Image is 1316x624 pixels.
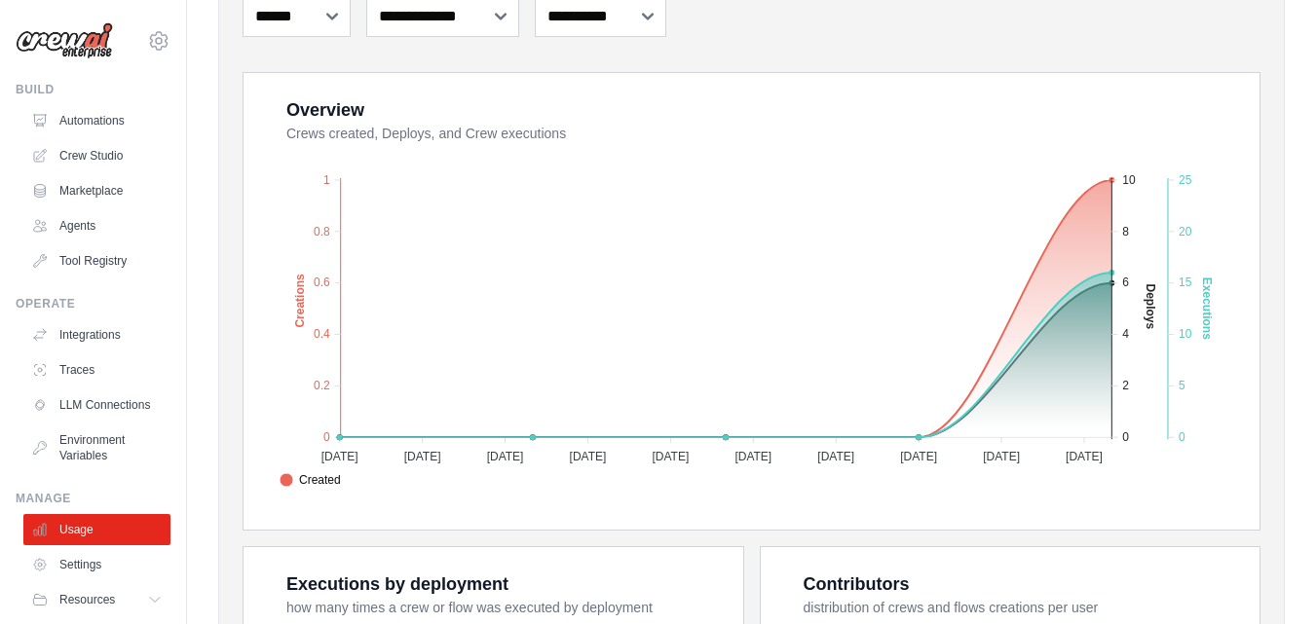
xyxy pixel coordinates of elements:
tspan: 25 [1179,173,1192,187]
a: LLM Connections [23,389,170,421]
tspan: [DATE] [321,450,358,463]
span: Created [280,471,341,489]
dt: distribution of crews and flows creations per user [804,598,1237,617]
tspan: 1 [323,173,330,187]
tspan: 20 [1179,225,1192,239]
a: Crew Studio [23,140,170,171]
dt: Crews created, Deploys, and Crew executions [286,124,1236,143]
a: Marketplace [23,175,170,206]
tspan: 2 [1122,379,1129,392]
div: Build [16,82,170,97]
tspan: 8 [1122,225,1129,239]
div: Operate [16,296,170,312]
div: Overview [286,96,364,124]
tspan: 10 [1122,173,1136,187]
a: Settings [23,549,170,580]
div: Executions by deployment [286,570,508,598]
text: Creations [293,274,307,328]
button: Resources [23,584,170,615]
tspan: 5 [1179,379,1185,392]
text: Executions [1200,277,1214,340]
tspan: 0.6 [314,275,330,289]
a: Tool Registry [23,245,170,276]
tspan: [DATE] [570,450,607,463]
tspan: 6 [1122,275,1129,289]
tspan: 0 [1122,430,1129,444]
tspan: [DATE] [817,450,854,463]
a: Environment Variables [23,424,170,471]
a: Automations [23,105,170,136]
tspan: 0.8 [314,225,330,239]
tspan: 0 [323,430,330,444]
tspan: 10 [1179,327,1192,341]
tspan: [DATE] [900,450,937,463]
a: Integrations [23,319,170,350]
tspan: [DATE] [404,450,441,463]
tspan: [DATE] [487,450,524,463]
tspan: [DATE] [983,450,1020,463]
tspan: 15 [1179,275,1192,289]
tspan: 4 [1122,327,1129,341]
tspan: 0.4 [314,327,330,341]
div: Contributors [804,570,910,598]
text: Deploys [1144,283,1157,329]
dt: how many times a crew or flow was executed by deployment [286,598,720,617]
tspan: [DATE] [1066,450,1103,463]
a: Agents [23,210,170,241]
span: Resources [59,592,115,607]
a: Usage [23,514,170,545]
a: Traces [23,354,170,385]
div: Manage [16,491,170,506]
tspan: 0 [1179,430,1185,444]
tspan: [DATE] [652,450,689,463]
img: Logo [16,22,113,59]
tspan: 0.2 [314,379,330,392]
tspan: [DATE] [734,450,771,463]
